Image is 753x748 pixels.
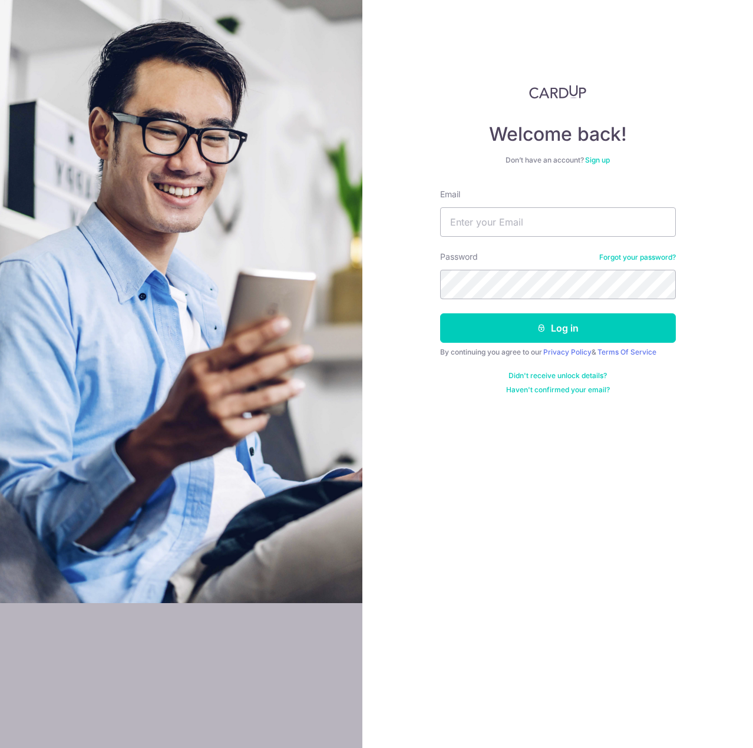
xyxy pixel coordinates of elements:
img: CardUp Logo [529,85,587,99]
a: Privacy Policy [543,347,592,356]
label: Email [440,188,460,200]
h4: Welcome back! [440,123,676,146]
a: Forgot your password? [599,253,676,262]
button: Log in [440,313,676,343]
a: Haven't confirmed your email? [506,385,610,395]
a: Didn't receive unlock details? [508,371,607,380]
div: By continuing you agree to our & [440,347,676,357]
label: Password [440,251,478,263]
a: Terms Of Service [597,347,656,356]
input: Enter your Email [440,207,676,237]
div: Don’t have an account? [440,155,676,165]
a: Sign up [585,155,610,164]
